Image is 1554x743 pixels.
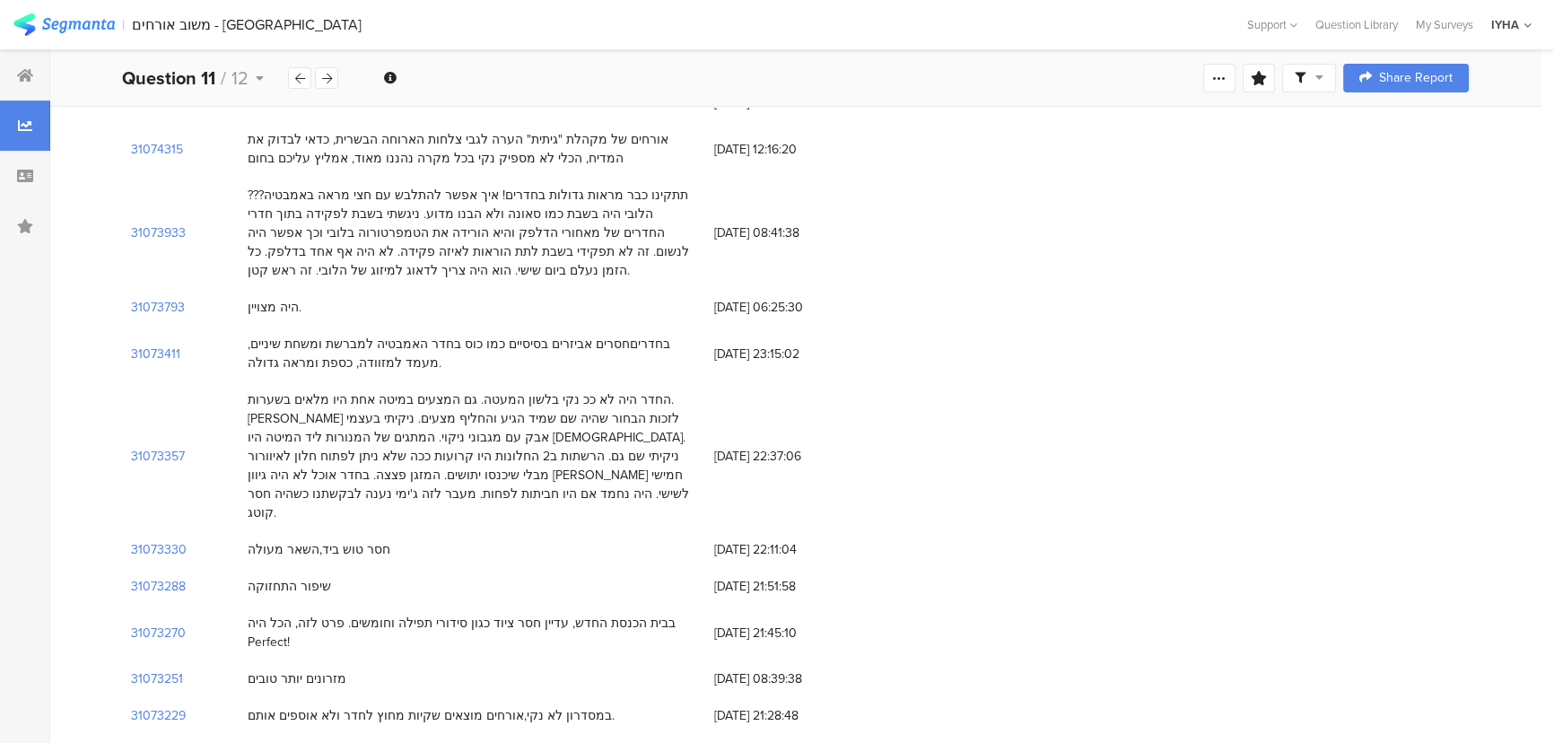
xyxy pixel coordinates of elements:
[131,540,187,559] section: 31073330
[248,186,696,280] div: תתקינו כבר מראות גדולות בחדרים! איך אפשר להתלבש עם חצי מראה באמבטיה??? הלובי היה בשבת כמו סאונה ו...
[131,577,186,596] section: 31073288
[122,14,125,35] div: |
[248,540,390,559] div: חסר טוש ביד,השאר מעולה
[231,65,249,92] span: 12
[248,335,696,372] div: בחדריםחסרים אביזרים בסיסיים כמו כוס בחדר האמבטיה למברשת ומשחת שיניים, מעמד למזוודה, כספת ומראה גד...
[131,447,185,466] section: 31073357
[714,140,858,159] span: [DATE] 12:16:20
[248,614,696,651] div: בבית הכנסת החדש, עדיין חסר ציוד כגון סידורי תפילה וחומשים. פרט לזה, הכל היה Perfect!
[714,624,858,642] span: [DATE] 21:45:10
[248,577,331,596] div: שיפור התחזוקה
[131,140,183,159] section: 31074315
[714,345,858,363] span: [DATE] 23:15:02
[1407,16,1482,33] a: My Surveys
[131,298,185,317] section: 31073793
[714,577,858,596] span: [DATE] 21:51:58
[248,669,346,688] div: מזרונים יותר טובים
[714,447,858,466] span: [DATE] 22:37:06
[221,65,226,92] span: /
[131,223,186,242] section: 31073933
[13,13,115,36] img: segmanta logo
[714,223,858,242] span: [DATE] 08:41:38
[1491,16,1519,33] div: IYHA
[714,669,858,688] span: [DATE] 08:39:38
[248,390,696,522] div: החדר היה לא ככ נקי בלשון המעטה. גם המצעים במיטה אחת היו מלאים בשערות. [PERSON_NAME] לזכות הבחור ש...
[248,130,696,168] div: אורחים של מקהלת "גיתית" הערה לגבי צלחות הארוחה הבשרית, כדאי לבדוק את המדיח, הכלי לא מספיק נקי בכל...
[122,65,215,92] b: Question 11
[248,706,615,725] div: במסדרון לא נקי,אורחים מוצאים שקיות מחוץ לחדר ולא אוספים אותם.
[248,298,301,317] div: היה מצויין.
[714,298,858,317] span: [DATE] 06:25:30
[714,706,858,725] span: [DATE] 21:28:48
[131,624,186,642] section: 31073270
[132,16,362,33] div: משוב אורחים - [GEOGRAPHIC_DATA]
[1379,72,1453,84] span: Share Report
[131,706,186,725] section: 31073229
[714,540,858,559] span: [DATE] 22:11:04
[1247,11,1297,39] div: Support
[1306,16,1407,33] a: Question Library
[131,669,183,688] section: 31073251
[131,345,180,363] section: 31073411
